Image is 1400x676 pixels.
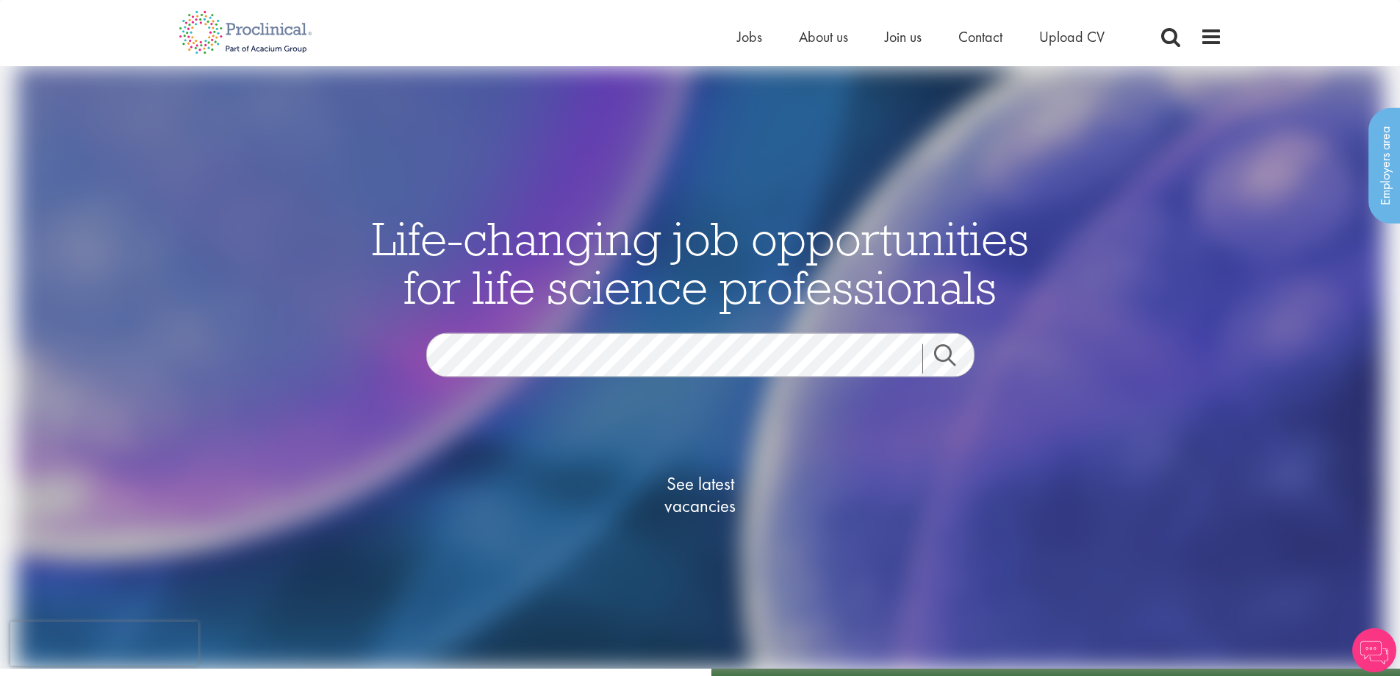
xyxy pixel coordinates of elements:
a: Join us [885,27,922,46]
img: candidate home [16,66,1384,669]
a: Contact [958,27,1002,46]
a: Upload CV [1039,27,1105,46]
iframe: reCAPTCHA [10,622,198,666]
a: About us [799,27,848,46]
img: Chatbot [1352,628,1396,672]
span: Life-changing job opportunities for life science professionals [372,209,1029,316]
span: See latest vacancies [627,473,774,517]
a: Jobs [737,27,762,46]
a: See latestvacancies [627,414,774,576]
a: Job search submit button [922,344,986,374]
